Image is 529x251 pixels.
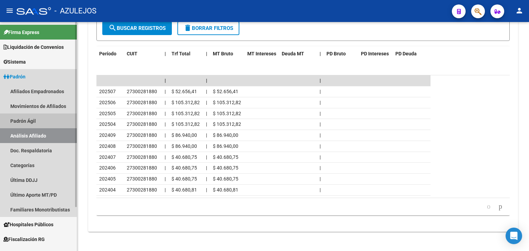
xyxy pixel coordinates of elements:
[213,51,233,56] span: MT Bruto
[3,236,45,243] span: Fiscalización RG
[99,121,116,127] span: 202504
[184,24,192,32] mat-icon: delete
[99,165,116,171] span: 202406
[320,143,321,149] span: |
[393,46,431,61] datatable-header-cell: PD Deuda
[320,121,321,127] span: |
[3,29,39,36] span: Firma Express
[206,143,207,149] span: |
[206,121,207,127] span: |
[206,165,207,171] span: |
[165,89,166,94] span: |
[165,78,166,83] span: |
[127,143,157,149] span: 27300281880
[99,51,116,56] span: Período
[324,46,358,61] datatable-header-cell: PD Bruto
[172,176,197,182] span: $ 40.680,75
[358,46,393,61] datatable-header-cell: PD Intereses
[99,111,116,116] span: 202505
[3,73,25,80] span: Padrón
[99,89,116,94] span: 202507
[99,154,116,160] span: 202407
[206,111,207,116] span: |
[165,121,166,127] span: |
[484,203,494,210] a: go to previous page
[108,24,117,32] mat-icon: search
[96,46,124,61] datatable-header-cell: Período
[213,187,238,193] span: $ 40.680,81
[165,111,166,116] span: |
[210,46,245,61] datatable-header-cell: MT Bruto
[165,154,166,160] span: |
[127,51,137,56] span: CUIT
[206,78,207,83] span: |
[320,100,321,105] span: |
[99,132,116,138] span: 202409
[361,51,389,56] span: PD Intereses
[213,132,238,138] span: $ 86.940,00
[206,154,207,160] span: |
[127,176,157,182] span: 27300281880
[206,89,207,94] span: |
[165,132,166,138] span: |
[3,43,64,51] span: Liquidación de Convenios
[172,100,200,105] span: $ 105.312,82
[99,176,116,182] span: 202405
[165,100,166,105] span: |
[282,51,304,56] span: Deuda MT
[213,176,238,182] span: $ 40.680,75
[320,111,321,116] span: |
[127,187,157,193] span: 27300281880
[213,165,238,171] span: $ 40.680,75
[245,46,279,61] datatable-header-cell: MT Intereses
[320,89,321,94] span: |
[165,187,166,193] span: |
[127,154,157,160] span: 27300281880
[247,51,276,56] span: MT Intereses
[172,165,197,171] span: $ 40.680,75
[172,132,197,138] span: $ 86.940,00
[127,89,157,94] span: 27300281880
[172,154,197,160] span: $ 40.680,75
[165,176,166,182] span: |
[165,143,166,149] span: |
[213,89,238,94] span: $ 52.656,41
[206,51,207,56] span: |
[169,46,203,61] datatable-header-cell: Trf Total
[213,121,241,127] span: $ 105.312,82
[203,46,210,61] datatable-header-cell: |
[320,132,321,138] span: |
[172,187,197,193] span: $ 40.680,81
[213,154,238,160] span: $ 40.680,75
[206,100,207,105] span: |
[124,46,162,61] datatable-header-cell: CUIT
[6,7,14,15] mat-icon: menu
[320,176,321,182] span: |
[213,100,241,105] span: $ 105.312,82
[206,176,207,182] span: |
[320,187,321,193] span: |
[172,143,197,149] span: $ 86.940,00
[172,51,190,56] span: Trf Total
[320,165,321,171] span: |
[162,46,169,61] datatable-header-cell: |
[184,25,233,31] span: Borrar Filtros
[317,46,324,61] datatable-header-cell: |
[320,51,321,56] span: |
[99,187,116,193] span: 202404
[279,46,317,61] datatable-header-cell: Deuda MT
[165,165,166,171] span: |
[127,132,157,138] span: 27300281880
[395,51,417,56] span: PD Deuda
[165,51,166,56] span: |
[320,78,321,83] span: |
[213,111,241,116] span: $ 105.312,82
[206,132,207,138] span: |
[515,7,523,15] mat-icon: person
[172,121,200,127] span: $ 105.312,82
[127,165,157,171] span: 27300281880
[108,25,166,31] span: Buscar Registros
[102,21,172,35] button: Buscar Registros
[127,121,157,127] span: 27300281880
[3,221,53,228] span: Hospitales Públicos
